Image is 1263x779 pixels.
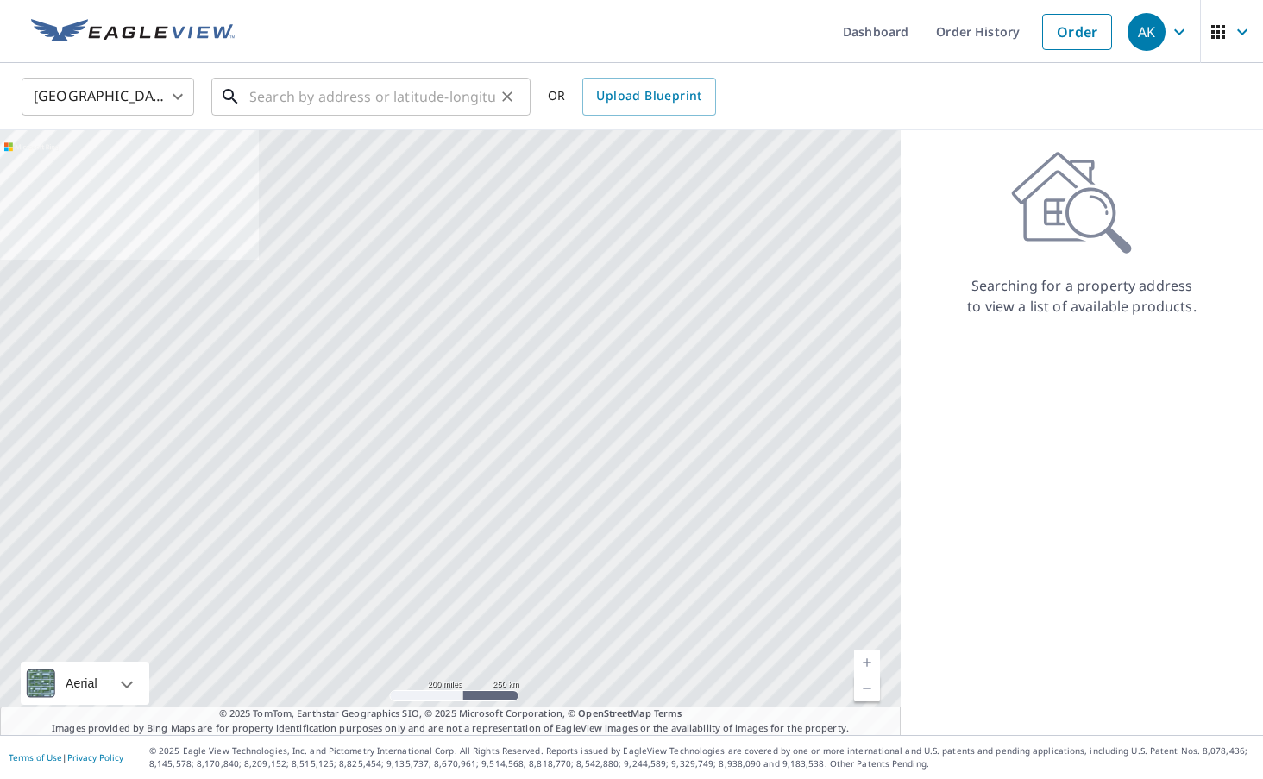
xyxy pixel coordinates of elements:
[966,275,1197,317] p: Searching for a property address to view a list of available products.
[9,752,123,763] p: |
[654,707,682,719] a: Terms
[31,19,235,45] img: EV Logo
[9,751,62,763] a: Terms of Use
[21,662,149,705] div: Aerial
[219,707,682,721] span: © 2025 TomTom, Earthstar Geographics SIO, © 2025 Microsoft Corporation, ©
[578,707,650,719] a: OpenStreetMap
[22,72,194,121] div: [GEOGRAPHIC_DATA]
[548,78,716,116] div: OR
[1128,13,1166,51] div: AK
[854,650,880,675] a: Current Level 5, Zoom In
[67,751,123,763] a: Privacy Policy
[582,78,715,116] a: Upload Blueprint
[854,675,880,701] a: Current Level 5, Zoom Out
[596,85,701,107] span: Upload Blueprint
[495,85,519,109] button: Clear
[60,662,103,705] div: Aerial
[249,72,495,121] input: Search by address or latitude-longitude
[1042,14,1112,50] a: Order
[149,744,1254,770] p: © 2025 Eagle View Technologies, Inc. and Pictometry International Corp. All Rights Reserved. Repo...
